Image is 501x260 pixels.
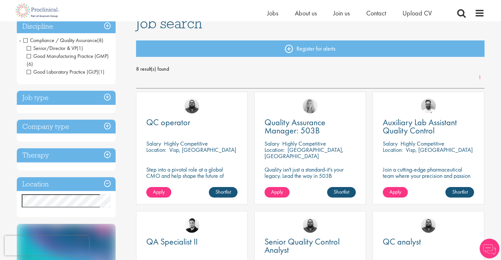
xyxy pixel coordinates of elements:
img: Ashley Bennett [184,99,199,113]
span: Good Manufacturing Practice (GMP) [27,53,109,67]
p: Quality isn't just a standard-it's your legacy. Lead the way in 503B excellence. [264,166,356,185]
p: Highly Competitive [164,140,208,147]
p: Highly Competitive [401,140,444,147]
p: [GEOGRAPHIC_DATA], [GEOGRAPHIC_DATA] [264,146,344,160]
span: Good Manufacturing Practice (GMP) [27,53,109,59]
a: Join us [333,9,350,17]
span: Compliance / Quality Assurance [23,37,97,44]
a: Quality Assurance Manager: 503B [264,118,356,135]
img: Shannon Briggs [303,99,318,113]
span: Good Laboratory Practice (GLP) [27,68,98,75]
span: Quality Assurance Manager: 503B [264,117,325,136]
h3: Discipline [17,19,116,34]
span: QC analyst [383,236,421,247]
span: Location: [383,146,403,154]
span: Auxiliary Lab Assistant Quality Control [383,117,457,136]
a: Apply [146,187,171,198]
h3: Therapy [17,148,116,162]
a: Shortlist [445,187,474,198]
a: Upload CV [403,9,432,17]
a: About us [295,9,317,17]
span: Good Laboratory Practice (GLP) [27,68,104,75]
a: Apply [383,187,408,198]
span: Location: [264,146,285,154]
span: Salary [383,140,398,147]
span: 8 result(s) found [136,64,485,74]
span: Salary [264,140,279,147]
p: Step into a pivotal role at a global CMO and help shape the future of healthcare manufacturing. [146,166,237,185]
span: - [19,35,21,45]
span: Salary [146,140,161,147]
a: Contact [366,9,386,17]
span: (6) [27,60,33,67]
a: Shortlist [327,187,356,198]
span: Senior/Director & VP [27,45,83,52]
img: Chatbot [480,239,499,258]
h3: Company type [17,120,116,134]
span: Apply [153,188,165,195]
a: QC analyst [383,238,474,246]
img: Emile De Beer [421,99,436,113]
span: QC operator [146,117,190,128]
a: Jobs [267,9,278,17]
p: Visp, [GEOGRAPHIC_DATA] [169,146,236,154]
a: Register for alerts [136,40,485,57]
p: Highly Competitive [282,140,326,147]
a: Auxiliary Lab Assistant Quality Control [383,118,474,135]
span: Apply [271,188,283,195]
span: Location: [146,146,166,154]
p: Join a cutting-edge pharmaceutical team where your precision and passion for quality will help sh... [383,166,474,191]
a: QC operator [146,118,237,127]
a: Apply [264,187,290,198]
span: Job search [136,14,202,32]
span: (8) [97,37,103,44]
iframe: reCAPTCHA [5,236,89,255]
a: QA Specialist II [146,238,237,246]
a: Shortlist [209,187,237,198]
h3: Job type [17,91,116,105]
a: 1 [475,74,485,82]
span: QA Specialist II [146,236,198,247]
span: Senior/Director & VP [27,45,77,52]
span: (1) [77,45,83,52]
span: Senior Quality Control Analyst [264,236,340,255]
span: (1) [98,68,104,75]
span: Apply [389,188,401,195]
span: Compliance / Quality Assurance [23,37,103,44]
h3: Location [17,177,116,191]
img: Ashley Bennett [303,218,318,233]
img: Anderson Maldonado [184,218,199,233]
a: Senior Quality Control Analyst [264,238,356,254]
p: Visp, [GEOGRAPHIC_DATA] [406,146,473,154]
img: Ashley Bennett [421,218,436,233]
